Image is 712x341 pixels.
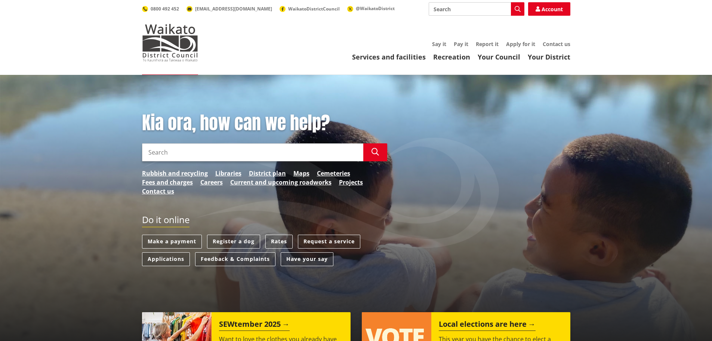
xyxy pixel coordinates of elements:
a: Cemeteries [317,169,350,178]
a: Make a payment [142,235,202,249]
a: Request a service [298,235,360,249]
a: Account [528,2,570,16]
a: Report it [476,40,499,48]
a: Rates [265,235,293,249]
a: Contact us [543,40,570,48]
span: 0800 492 452 [151,6,179,12]
img: Waikato District Council - Te Kaunihera aa Takiwaa o Waikato [142,24,198,61]
a: [EMAIL_ADDRESS][DOMAIN_NAME] [187,6,272,12]
a: Projects [339,178,363,187]
a: Rubbish and recycling [142,169,208,178]
a: WaikatoDistrictCouncil [280,6,340,12]
a: 0800 492 452 [142,6,179,12]
a: Services and facilities [352,52,426,61]
a: District plan [249,169,286,178]
h1: Kia ora, how can we help? [142,112,387,134]
a: Applications [142,252,190,266]
h2: SEWtember 2025 [219,320,290,331]
a: Your Council [478,52,520,61]
span: @WaikatoDistrict [356,5,395,12]
a: Fees and charges [142,178,193,187]
a: Libraries [215,169,241,178]
h2: Do it online [142,214,189,228]
a: Say it [432,40,446,48]
a: Careers [200,178,223,187]
a: Maps [293,169,309,178]
a: Pay it [454,40,468,48]
a: Current and upcoming roadworks [230,178,332,187]
a: Recreation [433,52,470,61]
a: Feedback & Complaints [195,252,275,266]
a: Have your say [281,252,333,266]
input: Search input [429,2,524,16]
a: Your District [528,52,570,61]
h2: Local elections are here [439,320,536,331]
a: Register a dog [207,235,260,249]
a: Apply for it [506,40,535,48]
a: @WaikatoDistrict [347,5,395,12]
span: [EMAIL_ADDRESS][DOMAIN_NAME] [195,6,272,12]
input: Search input [142,143,363,161]
a: Contact us [142,187,174,196]
span: WaikatoDistrictCouncil [288,6,340,12]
